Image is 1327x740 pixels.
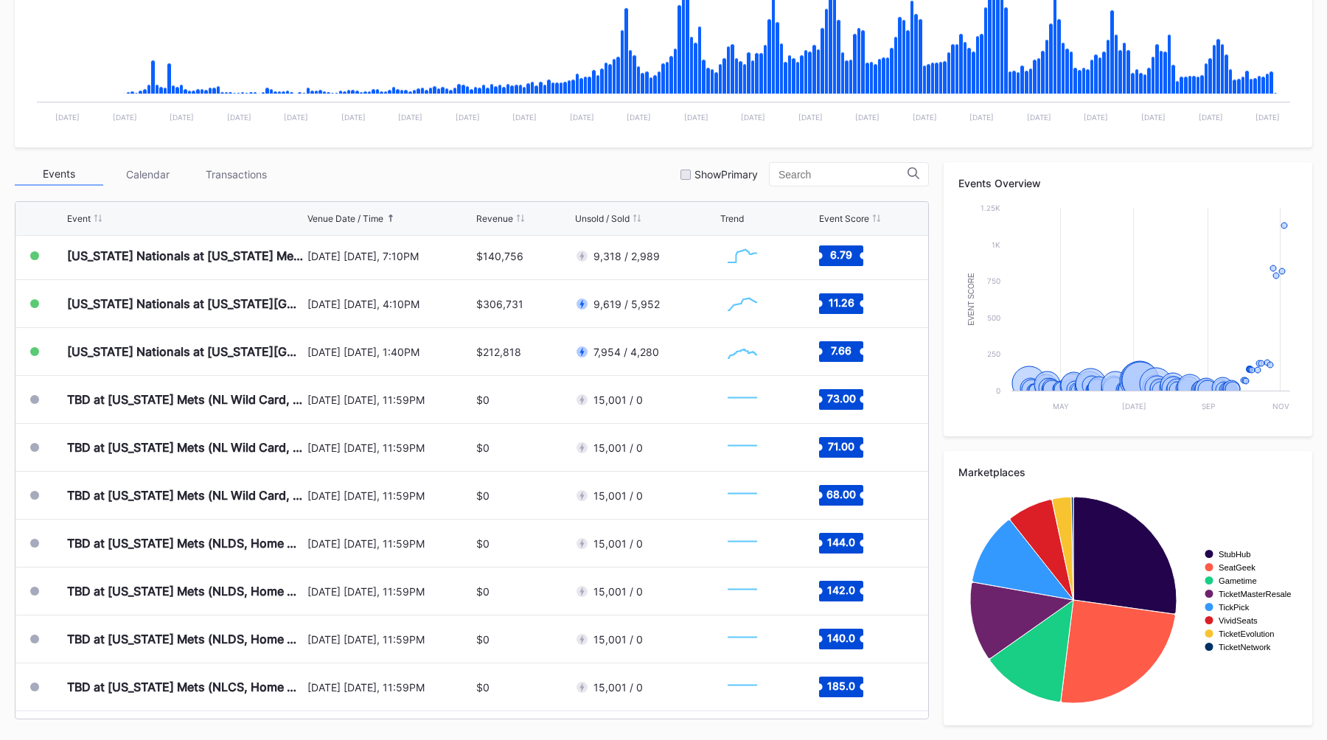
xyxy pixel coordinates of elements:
svg: Chart title [720,381,764,418]
div: Marketplaces [958,466,1298,478]
div: 7,954 / 4,280 [593,346,659,358]
text: [DATE] [1255,113,1280,122]
text: Event Score [967,273,975,326]
div: TBD at [US_STATE] Mets (NLDS, Home Game 2) (If Necessary) (Date TBD) [67,584,304,598]
text: 7.66 [831,344,851,357]
text: [DATE] [456,113,480,122]
div: Trend [720,213,744,224]
text: TickPick [1219,603,1250,612]
div: $140,756 [476,250,523,262]
text: [DATE] [855,113,880,122]
svg: Chart title [720,237,764,274]
div: [DATE] [DATE], 11:59PM [307,681,473,694]
text: 750 [987,276,1000,285]
text: StubHub [1219,550,1251,559]
svg: Chart title [958,200,1298,422]
div: 15,001 / 0 [593,489,643,502]
text: SeatGeek [1219,563,1255,572]
div: 9,619 / 5,952 [593,298,660,310]
text: 1k [992,240,1000,249]
text: 144.0 [827,536,855,548]
text: Nov [1272,402,1289,411]
div: 15,001 / 0 [593,394,643,406]
div: TBD at [US_STATE] Mets (NL Wild Card, Home Game 1) (If Necessary) [67,392,304,407]
svg: Chart title [958,489,1298,711]
text: TicketNetwork [1219,643,1271,652]
text: [DATE] [741,113,765,122]
text: [DATE] [627,113,651,122]
div: $0 [476,633,490,646]
div: $0 [476,489,490,502]
text: 68.00 [826,488,856,500]
div: TBD at [US_STATE] Mets (NLCS, Home Game 1) (If Necessary) (Date TBD) [67,680,304,694]
div: 9,318 / 2,989 [593,250,660,262]
text: 6.79 [830,248,852,261]
div: [DATE] [DATE], 4:10PM [307,298,473,310]
div: Events [15,163,103,186]
svg: Chart title [720,573,764,610]
text: TicketEvolution [1219,629,1274,638]
div: [DATE] [DATE], 7:10PM [307,250,473,262]
text: [DATE] [798,113,823,122]
div: [DATE] [DATE], 11:59PM [307,633,473,646]
text: [DATE] [227,113,251,122]
div: [DATE] [DATE], 1:40PM [307,346,473,358]
div: 15,001 / 0 [593,633,643,646]
div: [DATE] [DATE], 11:59PM [307,394,473,406]
text: VividSeats [1219,616,1258,625]
div: 15,001 / 0 [593,441,643,454]
text: 71.00 [828,440,854,453]
text: [DATE] [913,113,937,122]
text: [DATE] [1122,402,1146,411]
text: [DATE] [113,113,137,122]
text: 11.26 [828,296,854,309]
div: [US_STATE] Nationals at [US_STATE][GEOGRAPHIC_DATA] (Long Sleeve T-Shirt Giveaway) [67,296,304,311]
text: 1.25k [981,203,1000,212]
svg: Chart title [720,285,764,322]
svg: Chart title [720,429,764,466]
div: [DATE] [DATE], 11:59PM [307,489,473,502]
div: $0 [476,681,490,694]
text: [DATE] [1141,113,1166,122]
text: [DATE] [570,113,594,122]
text: Sep [1202,402,1215,411]
div: $0 [476,394,490,406]
text: May [1053,402,1069,411]
div: Revenue [476,213,513,224]
text: 142.0 [827,584,855,596]
text: [DATE] [512,113,537,122]
div: [DATE] [DATE], 11:59PM [307,585,473,598]
div: Venue Date / Time [307,213,383,224]
text: [DATE] [969,113,994,122]
text: 73.00 [826,392,855,405]
div: TBD at [US_STATE] Mets (NLDS, Home Game 1) (If Necessary) (Date TBD) [67,536,304,551]
svg: Chart title [720,669,764,705]
text: [DATE] [684,113,708,122]
svg: Chart title [720,477,764,514]
text: [DATE] [170,113,194,122]
div: $0 [476,441,490,454]
div: $306,731 [476,298,523,310]
div: Calendar [103,163,192,186]
text: [DATE] [1027,113,1051,122]
div: Event Score [819,213,869,224]
text: TicketMasterResale [1219,590,1291,598]
text: [DATE] [55,113,80,122]
div: 15,001 / 0 [593,585,643,598]
div: $0 [476,585,490,598]
text: [DATE] [284,113,308,122]
div: 15,001 / 0 [593,681,643,694]
div: Transactions [192,163,280,186]
svg: Chart title [720,333,764,370]
text: [DATE] [398,113,422,122]
div: TBD at [US_STATE] Mets (NL Wild Card, Home Game 2) (If Necessary) [67,440,304,455]
text: [DATE] [341,113,366,122]
svg: Chart title [720,525,764,562]
text: [DATE] [1084,113,1108,122]
div: 15,001 / 0 [593,537,643,550]
text: 0 [996,386,1000,395]
text: 250 [987,349,1000,358]
input: Search [779,169,908,181]
div: [US_STATE] Nationals at [US_STATE][GEOGRAPHIC_DATA] [67,344,304,359]
div: [DATE] [DATE], 11:59PM [307,441,473,454]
